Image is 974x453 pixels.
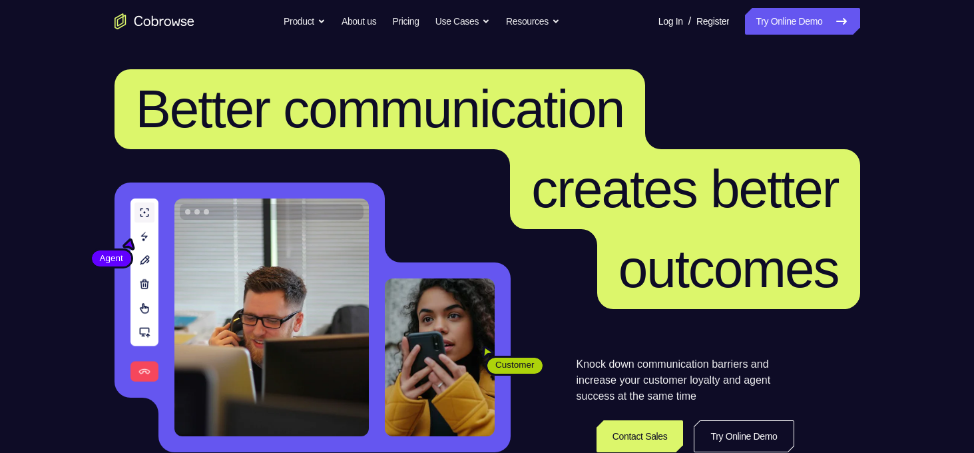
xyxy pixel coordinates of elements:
[435,8,490,35] button: Use Cases
[696,8,729,35] a: Register
[694,420,794,452] a: Try Online Demo
[115,13,194,29] a: Go to the home page
[658,8,683,35] a: Log In
[618,239,839,298] span: outcomes
[136,79,624,139] span: Better communication
[342,8,376,35] a: About us
[385,278,495,436] img: A customer holding their phone
[392,8,419,35] a: Pricing
[597,420,684,452] a: Contact Sales
[745,8,859,35] a: Try Online Demo
[284,8,326,35] button: Product
[577,356,794,404] p: Knock down communication barriers and increase your customer loyalty and agent success at the sam...
[174,199,369,436] img: A customer support agent talking on the phone
[688,13,691,29] span: /
[531,159,838,219] span: creates better
[506,8,560,35] button: Resources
